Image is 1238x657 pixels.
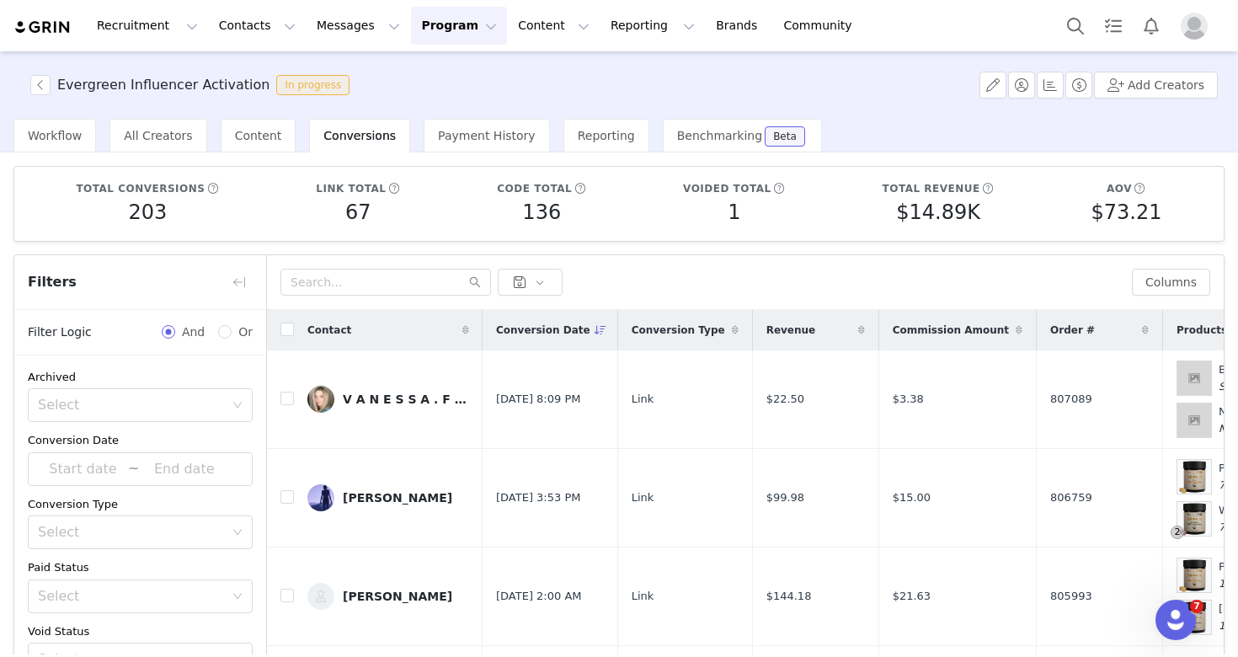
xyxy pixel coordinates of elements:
[307,386,334,413] img: 10628fc5-b56b-489c-b8f6-80e7fc9487e3.jpg
[469,276,481,288] i: icon: search
[1177,323,1227,338] span: Products
[316,181,386,196] h5: Link total
[87,7,208,45] button: Recruitment
[280,269,491,296] input: Search...
[343,590,452,603] div: [PERSON_NAME]
[28,496,253,513] div: Conversion Type
[30,75,356,95] span: [object Object]
[307,583,334,610] img: 2e4a90ba-083c-477d-9ea9-6169493961bc--s.jpg
[496,489,580,506] span: [DATE] 3:53 PM
[345,197,371,227] h5: 67
[766,489,805,506] span: $99.98
[411,7,507,45] button: Program
[28,272,77,292] span: Filters
[706,7,772,45] a: Brands
[323,129,396,142] span: Conversions
[438,129,536,142] span: Payment History
[893,391,924,408] span: $3.38
[632,588,654,605] span: Link
[1172,525,1182,540] span: 2
[508,7,600,45] button: Content
[496,323,590,338] span: Conversion Date
[600,7,705,45] button: Reporting
[76,181,205,196] h5: Total conversions
[1155,600,1196,640] iframe: Intercom live chat
[232,400,243,412] i: icon: down
[343,393,469,406] div: V A N E S S A . F I T N E S S
[766,391,805,408] span: $22.50
[1177,361,1211,395] img: placeholder-square.jpeg
[728,197,740,227] h5: 1
[773,131,797,142] div: Beta
[1095,7,1132,45] a: Tasks
[307,484,469,511] a: [PERSON_NAME]
[1177,502,1211,536] img: WatermelonGummies_750mg_Main.png
[38,524,224,541] div: Select
[1091,197,1162,227] h5: $73.21
[677,129,762,142] span: Benchmarking
[893,588,931,605] span: $21.63
[28,432,253,449] div: Conversion Date
[232,591,243,603] i: icon: down
[28,369,253,386] div: Archived
[28,129,82,142] span: Workflow
[1132,269,1210,296] button: Columns
[307,484,334,511] img: 25704809-241f-4f04-951a-07cebb6a26ca--s.jpg
[1177,403,1211,437] img: placeholder-square.jpeg
[38,588,224,605] div: Select
[38,458,128,480] input: Start date
[1050,588,1092,605] span: 805993
[497,181,572,196] h5: Code total
[1050,323,1095,338] span: Order #
[1190,600,1203,613] span: 7
[175,323,211,341] span: And
[774,7,870,45] a: Community
[496,588,582,605] span: [DATE] 2:00 AM
[683,181,771,196] h5: Voided total
[1177,460,1211,494] img: Peach_CBD_Gummies_1500.png
[766,323,816,338] span: Revenue
[28,559,253,576] div: Paid Status
[632,323,725,338] span: Conversion Type
[139,458,229,480] input: End date
[893,323,1009,338] span: Commission Amount
[232,527,243,539] i: icon: down
[38,397,224,414] div: Select
[124,129,192,142] span: All Creators
[1107,181,1132,196] h5: AOV
[13,19,72,35] img: grin logo
[57,75,269,95] h3: Evergreen Influencer Activation
[343,491,452,505] div: [PERSON_NAME]
[1050,489,1092,506] span: 806759
[1177,558,1211,592] img: Peach_CBD_Gummies_1500.png
[1181,13,1208,40] img: placeholder-profile.jpg
[1094,72,1218,99] button: Add Creators
[129,197,168,227] h5: 203
[307,7,410,45] button: Messages
[896,197,980,227] h5: $14.89K
[276,75,350,95] span: In progress
[883,181,980,196] h5: Total revenue
[307,386,469,413] a: V A N E S S A . F I T N E S S
[28,623,253,640] div: Void Status
[28,323,92,341] span: Filter Logic
[578,129,635,142] span: Reporting
[307,323,351,338] span: Contact
[209,7,306,45] button: Contacts
[307,583,469,610] a: [PERSON_NAME]
[766,588,812,605] span: $144.18
[1133,7,1170,45] button: Notifications
[632,489,654,506] span: Link
[1050,391,1092,408] span: 807089
[496,391,580,408] span: [DATE] 8:09 PM
[893,489,931,506] span: $15.00
[235,129,282,142] span: Content
[232,323,253,341] span: Or
[522,197,561,227] h5: 136
[1171,13,1225,40] button: Profile
[632,391,654,408] span: Link
[1057,7,1094,45] button: Search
